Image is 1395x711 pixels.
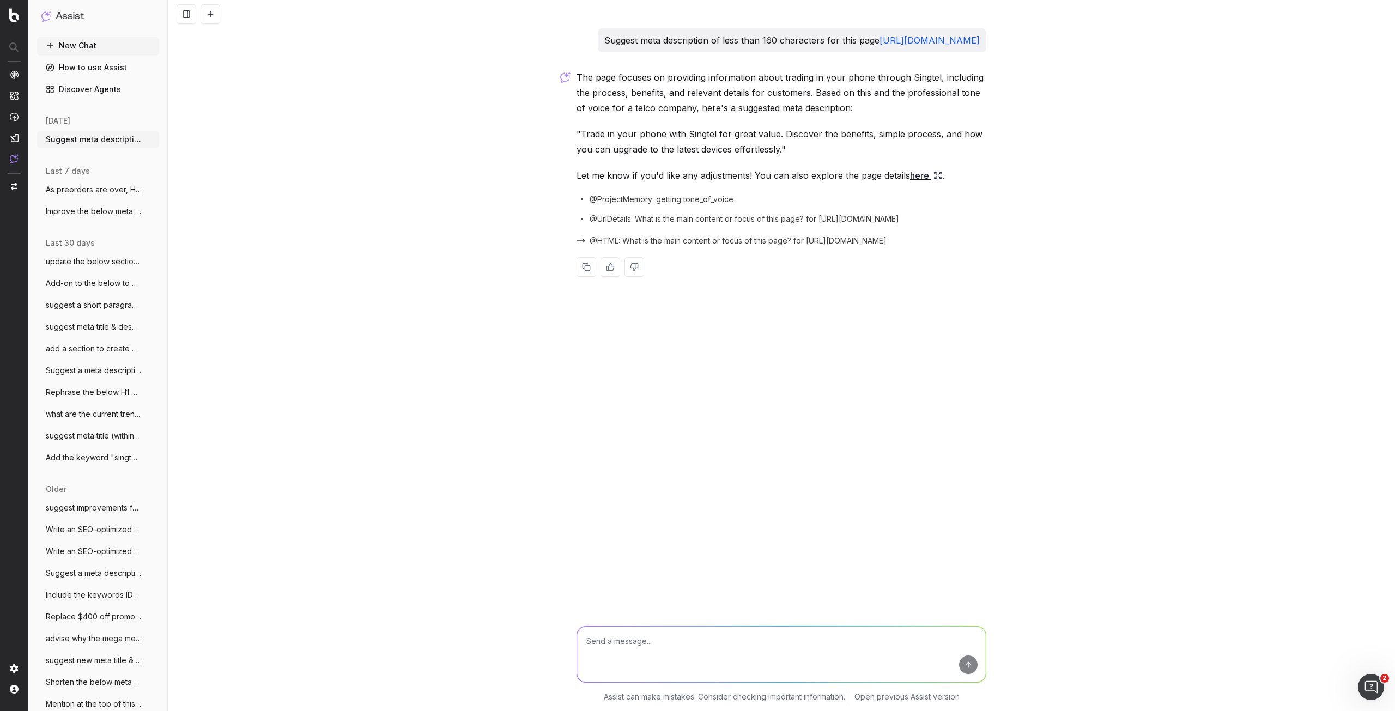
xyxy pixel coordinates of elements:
[590,214,899,224] span: @UrlDetails: What is the main content or focus of this page? for [URL][DOMAIN_NAME]
[46,343,142,354] span: add a section to create an internal link
[37,673,159,691] button: Shorten the below meta description to be
[1380,674,1389,683] span: 2
[46,166,90,177] span: last 7 days
[11,183,17,190] img: Switch project
[41,11,51,21] img: Assist
[37,499,159,516] button: suggest improvements for the below meta
[37,652,159,669] button: suggest new meta title & description to
[37,449,159,466] button: Add the keyword "singtel" to the below h
[10,91,19,100] img: Intelligence
[46,568,142,579] span: Suggest a meta description of less than
[46,430,142,441] span: suggest meta title (within 60 characters
[56,9,84,24] h1: Assist
[46,502,142,513] span: suggest improvements for the below meta
[46,524,142,535] span: Write an SEO-optimized content about the
[560,72,571,83] img: Botify assist logo
[46,365,142,376] span: Suggest a meta description within 160 ch
[37,427,159,445] button: suggest meta title (within 60 characters
[577,168,986,183] p: Let me know if you'd like any adjustments! You can also explore the page details .
[46,238,95,248] span: last 30 days
[46,206,142,217] span: Improve the below meta title but keep it
[590,194,733,205] span: @ProjectMemory: getting tone_of_voice
[37,81,159,98] a: Discover Agents
[46,278,142,289] span: Add-on to the below to mention latest up
[1358,674,1384,700] iframe: Intercom live chat
[46,611,142,622] span: Replace $400 off promo in the below cont
[37,630,159,647] button: advise why the mega menu in this page ht
[46,677,142,688] span: Shorten the below meta description to be
[46,484,66,495] span: older
[37,318,159,336] button: suggest meta title & description for our
[46,546,142,557] span: Write an SEO-optimized content about the
[37,340,159,357] button: add a section to create an internal link
[37,586,159,604] button: Include the keywords IDD Calls & global
[604,33,980,48] p: Suggest meta description of less than 160 characters for this page
[37,564,159,582] button: Suggest a meta description of less than
[41,9,155,24] button: Assist
[46,116,70,126] span: [DATE]
[10,112,19,121] img: Activation
[46,452,142,463] span: Add the keyword "singtel" to the below h
[46,387,142,398] span: Rephrase the below H1 of our marketing p
[577,235,887,246] button: @HTML: What is the main content or focus of this page? for [URL][DOMAIN_NAME]
[37,384,159,401] button: Rephrase the below H1 of our marketing p
[37,521,159,538] button: Write an SEO-optimized content about the
[46,633,142,644] span: advise why the mega menu in this page ht
[590,235,887,246] span: @HTML: What is the main content or focus of this page? for [URL][DOMAIN_NAME]
[10,685,19,694] img: My account
[46,655,142,666] span: suggest new meta title & description to
[37,203,159,220] button: Improve the below meta title but keep it
[37,362,159,379] button: Suggest a meta description within 160 ch
[46,590,142,600] span: Include the keywords IDD Calls & global
[577,126,986,157] p: "Trade in your phone with Singtel for great value. Discover the benefits, simple process, and how...
[46,300,142,311] span: suggest a short paragraph where we can a
[910,168,942,183] a: here
[46,184,142,195] span: As preorders are over, Help me to mentio
[37,131,159,148] button: Suggest meta description of less than 16
[46,321,142,332] span: suggest meta title & description for our
[37,543,159,560] button: Write an SEO-optimized content about the
[604,691,845,702] p: Assist can make mistakes. Consider checking important information.
[37,181,159,198] button: As preorders are over, Help me to mentio
[46,409,142,420] span: what are the current trending keywords f
[880,35,980,46] a: [URL][DOMAIN_NAME]
[37,37,159,54] button: New Chat
[37,296,159,314] button: suggest a short paragraph where we can a
[10,133,19,142] img: Studio
[10,664,19,673] img: Setting
[10,70,19,79] img: Analytics
[37,275,159,292] button: Add-on to the below to mention latest up
[46,256,142,267] span: update the below section to be about new
[46,134,142,145] span: Suggest meta description of less than 16
[9,8,19,22] img: Botify logo
[46,698,142,709] span: Mention at the top of this article that
[577,70,986,116] p: The page focuses on providing information about trading in your phone through Singtel, including ...
[37,608,159,625] button: Replace $400 off promo in the below cont
[854,691,960,702] a: Open previous Assist version
[10,154,19,163] img: Assist
[37,59,159,76] a: How to use Assist
[37,405,159,423] button: what are the current trending keywords f
[37,253,159,270] button: update the below section to be about new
